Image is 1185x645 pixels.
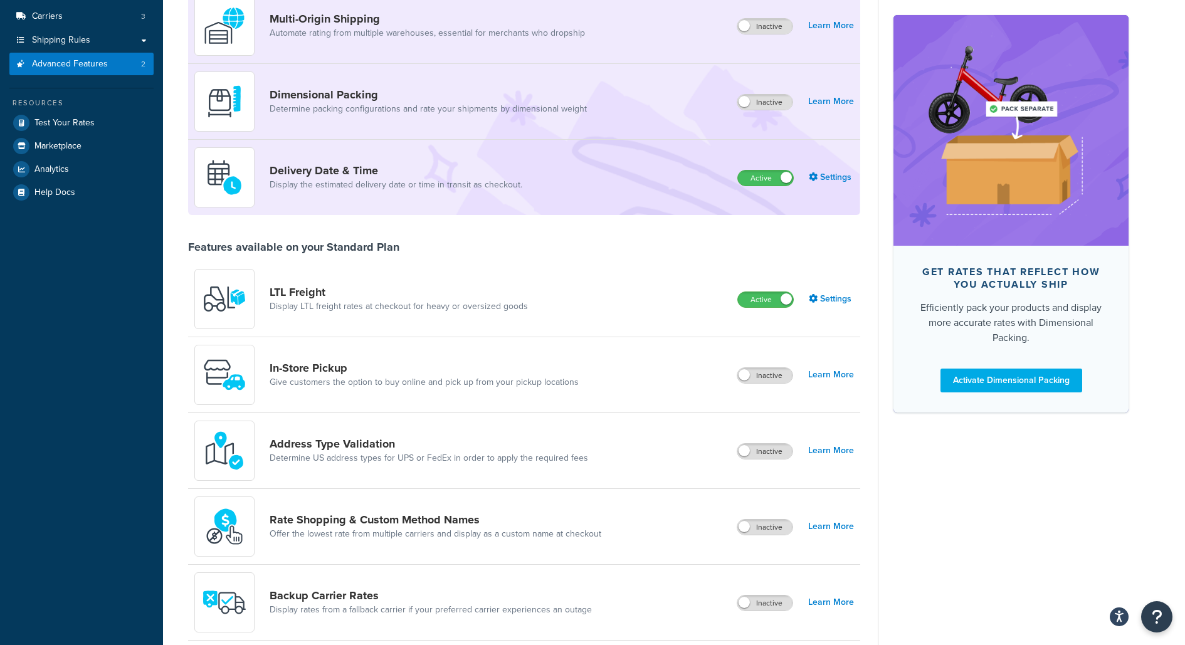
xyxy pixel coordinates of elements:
a: Address Type Validation [270,437,588,451]
a: Analytics [9,158,154,181]
a: Display the estimated delivery date or time in transit as checkout. [270,179,522,191]
a: Learn More [808,93,854,110]
div: Features available on your Standard Plan [188,240,399,254]
a: Learn More [808,17,854,34]
span: Marketplace [34,141,82,152]
button: Open Resource Center [1141,601,1172,632]
label: Active [738,292,793,307]
label: Inactive [737,368,793,383]
a: Multi-Origin Shipping [270,12,585,26]
a: Backup Carrier Rates [270,589,592,602]
div: Get rates that reflect how you actually ship [914,266,1109,291]
a: Automate rating from multiple warehouses, essential for merchants who dropship [270,27,585,39]
li: Carriers [9,5,154,28]
a: Learn More [808,442,854,459]
a: Test Your Rates [9,112,154,134]
a: Learn More [808,366,854,384]
img: wfgcfpwTIucLEAAAAASUVORK5CYII= [203,353,246,397]
div: Efficiently pack your products and display more accurate rates with Dimensional Packing. [914,300,1109,345]
a: Display rates from a fallback carrier if your preferred carrier experiences an outage [270,604,592,616]
a: Learn More [808,518,854,535]
a: Give customers the option to buy online and pick up from your pickup locations [270,376,579,389]
a: Determine US address types for UPS or FedEx in order to apply the required fees [270,452,588,464]
img: kIG8fy0lQAAAABJRU5ErkJggg== [203,429,246,473]
a: Help Docs [9,181,154,204]
label: Active [738,170,793,186]
a: Delivery Date & Time [270,164,522,177]
a: Activate Dimensional Packing [940,369,1082,392]
a: Carriers3 [9,5,154,28]
a: Settings [809,290,854,308]
a: Settings [809,169,854,186]
a: Rate Shopping & Custom Method Names [270,513,601,527]
img: icon-duo-feat-backup-carrier-4420b188.png [203,580,246,624]
div: Resources [9,98,154,108]
label: Inactive [737,595,793,611]
a: Display LTL freight rates at checkout for heavy or oversized goods [270,300,528,313]
span: Test Your Rates [34,118,95,128]
a: Determine packing configurations and rate your shipments by dimensional weight [270,103,587,115]
label: Inactive [737,444,793,459]
img: feature-image-dim-d40ad3071a2b3c8e08177464837368e35600d3c5e73b18a22c1e4bb210dc32ac.png [912,34,1110,227]
li: Advanced Features [9,53,154,76]
span: Analytics [34,164,69,175]
a: Advanced Features2 [9,53,154,76]
img: DTVBYsAAAAAASUVORK5CYII= [203,80,246,123]
span: Carriers [32,11,63,22]
a: Dimensional Packing [270,88,587,102]
span: Help Docs [34,187,75,198]
label: Inactive [737,19,793,34]
span: Shipping Rules [32,35,90,46]
a: Learn More [808,594,854,611]
span: Advanced Features [32,59,108,70]
a: Shipping Rules [9,29,154,52]
a: LTL Freight [270,285,528,299]
a: Marketplace [9,135,154,157]
label: Inactive [737,95,793,110]
img: y79ZsPf0fXUFUhFXDzUgf+ktZg5F2+ohG75+v3d2s1D9TjoU8PiyCIluIjV41seZevKCRuEjTPPOKHJsQcmKCXGdfprl3L4q7... [203,277,246,321]
img: icon-duo-feat-rate-shopping-ecdd8bed.png [203,505,246,548]
span: 2 [141,59,145,70]
label: Inactive [737,520,793,535]
a: In-Store Pickup [270,361,579,375]
img: gfkeb5ejjkALwAAAABJRU5ErkJggg== [203,155,246,199]
a: Offer the lowest rate from multiple carriers and display as a custom name at checkout [270,528,601,540]
span: 3 [141,11,145,22]
img: WatD5o0RtDAAAAAElFTkSuQmCC [203,4,246,48]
